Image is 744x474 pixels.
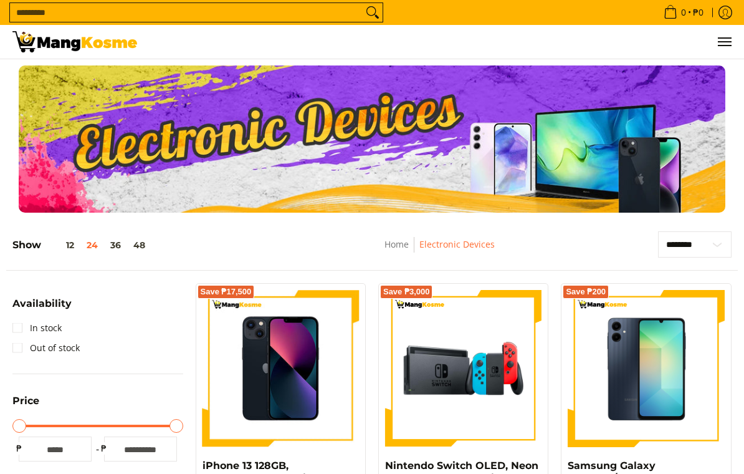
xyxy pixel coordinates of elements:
[12,318,62,338] a: In stock
[679,8,688,17] span: 0
[566,288,606,296] span: Save ₱200
[12,31,137,52] img: Electronic Devices - Premium Brands with Warehouse Prices l Mang Kosme
[150,25,732,59] nav: Main Menu
[80,240,104,250] button: 24
[385,290,541,447] img: nintendo-switch-with-joystick-and-dock-full-view-mang-kosme
[150,25,732,59] ul: Customer Navigation
[363,3,383,22] button: Search
[660,6,707,19] span: •
[419,238,495,250] a: Electronic Devices
[12,299,72,318] summary: Open
[383,288,430,296] span: Save ₱3,000
[12,338,80,358] a: Out of stock
[691,8,705,17] span: ₱0
[717,25,732,59] button: Menu
[12,442,25,455] span: ₱
[12,396,39,406] span: Price
[384,238,409,250] a: Home
[104,240,127,250] button: 36
[12,396,39,415] summary: Open
[98,442,110,455] span: ₱
[12,299,72,309] span: Availability
[12,239,151,251] h5: Show
[568,290,724,447] img: samsung-a06-smartphone-full-view-mang-kosme
[127,240,151,250] button: 48
[201,288,252,296] span: Save ₱17,500
[300,237,579,265] nav: Breadcrumbs
[203,290,359,447] img: iPhone 13 128GB, Smartphone (Premium)
[41,240,80,250] button: 12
